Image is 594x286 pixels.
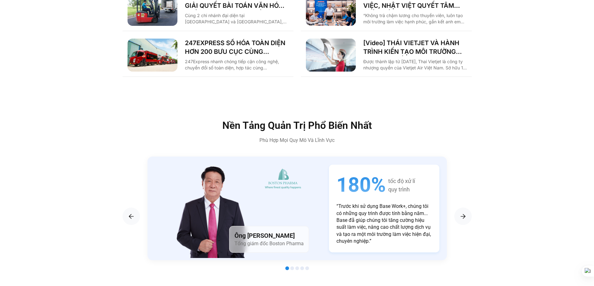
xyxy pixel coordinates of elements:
[234,231,304,240] h4: Ông [PERSON_NAME]
[459,213,467,220] img: arrow-right-1.png
[300,266,304,270] span: Go to slide 4
[363,12,467,25] p: “Không trả chậm lương cho thuyền viên, luôn tạo môi trường làm việc hạnh phúc, gắn kết anh em tàu...
[175,165,250,258] img: image-327-1.png
[285,266,289,270] span: Go to slide 1
[295,266,299,270] span: Go to slide 3
[128,213,135,220] img: arrow-right.png
[185,59,288,71] p: 247Express nhanh chóng tiếp cận công nghệ, chuyển đổi số toàn diện, hợp tác cùng [DOMAIN_NAME] để...
[363,59,467,71] p: Được thành lập từ [DATE], Thai Vietjet là công ty nhượng quyền của Vietjet Air Việt Nam. Sở hữu 1...
[388,177,415,194] span: tốc độ xử lí quy trình
[363,39,467,56] a: [Video] THÁI VIETJET VÀ HÀNH TRÌNH KIẾN TẠO MÔI TRƯỜNG LÀM VIỆC SỐ CÙNG [DOMAIN_NAME]
[128,39,177,72] img: 247 express chuyển đổi số cùng base
[306,39,356,72] img: Thai VietJet chuyển đổi số cùng Basevn
[147,157,447,260] div: 1 / 5
[185,12,288,25] p: Cùng 2 chi nhánh đại diện tại [GEOGRAPHIC_DATA] và [GEOGRAPHIC_DATA], THT Cargo Logistics là một ...
[290,266,294,270] span: Go to slide 2
[165,137,430,144] p: Phù Hợp Mọi Quy Mô Và Lĩnh Vực
[261,169,306,190] img: image-6.png
[336,203,432,245] p: “Trước khi sử dụng Base Work+, chúng tôi có những quy trình được tính bằng năm... Base đã giúp ch...
[305,266,309,270] span: Go to slide 5
[165,120,430,130] h2: Nền Tảng Quản Trị Phổ Biến Nhất
[185,39,288,56] a: 247EXPRESS SỐ HÓA TOÀN DIỆN HƠN 200 BƯU CỤC CÙNG [DOMAIN_NAME]
[123,208,140,225] div: Previous slide
[234,241,304,246] span: Tổng giám đốc Boston Pharma
[454,208,472,225] div: Next slide
[336,172,386,198] span: 180%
